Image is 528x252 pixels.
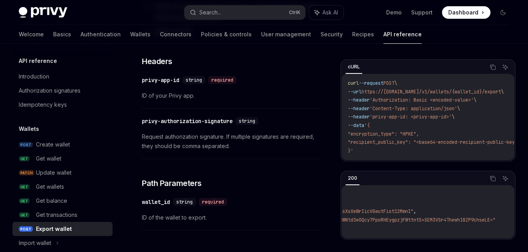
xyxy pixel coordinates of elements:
[36,224,72,234] div: Export wallet
[36,196,67,206] div: Get balance
[199,198,227,206] div: required
[36,154,61,163] div: Get wallet
[457,105,460,112] span: \
[442,6,490,19] a: Dashboard
[348,97,370,103] span: --header
[411,9,433,16] a: Support
[383,80,394,86] span: POST
[394,80,397,86] span: \
[142,56,172,67] span: Headers
[500,173,510,184] button: Ask AI
[348,89,362,95] span: --url
[289,9,301,16] span: Ctrl K
[348,105,370,112] span: --header
[208,76,236,84] div: required
[488,62,498,72] button: Copy the contents from the code block
[19,56,57,66] h5: API reference
[142,132,320,151] span: Request authorization signature. If multiple signatures are required, they should be comma separa...
[322,9,338,16] span: Ask AI
[348,80,359,86] span: curl
[19,156,30,162] span: GET
[19,142,33,148] span: POST
[500,62,510,72] button: Ask AI
[142,91,320,100] span: ID of your Privy app.
[413,208,416,214] span: ,
[364,122,370,129] span: '{
[13,138,113,152] a: POSTCreate wallet
[13,180,113,194] a: GETGet wallets
[13,152,113,166] a: GETGet wallet
[488,173,498,184] button: Copy the contents from the code block
[13,222,113,236] a: POSTExport wallet
[184,5,306,20] button: Search...CtrlK
[359,80,383,86] span: --request
[370,114,452,120] span: 'privy-app-id: <privy-app-id>'
[19,226,33,232] span: POST
[501,89,504,95] span: \
[320,25,343,44] a: Security
[348,114,370,120] span: --header
[142,178,202,189] span: Path Parameters
[13,98,113,112] a: Idempotency keys
[142,198,170,206] div: wallet_id
[142,213,320,222] span: ID of the wallet to export.
[130,25,150,44] a: Wallets
[13,208,113,222] a: GETGet transactions
[13,70,113,84] a: Introduction
[309,5,344,20] button: Ask AI
[19,86,81,95] div: Authorization signatures
[19,7,67,18] img: dark logo
[348,131,419,137] span: "encryption_type": "HPKE",
[19,170,34,176] span: PATCH
[19,72,49,81] div: Introduction
[199,8,221,17] div: Search...
[383,25,422,44] a: API reference
[370,105,457,112] span: 'Content-Type: application/json'
[239,118,255,124] span: string
[348,122,364,129] span: --data
[186,77,202,83] span: string
[452,114,455,120] span: \
[176,199,193,205] span: string
[249,217,496,223] span: "BECqbgIAcs3TpP5GadS6F8mXkSktR2DR8WNtd3e0Qcy7PpoRHEygpzjFWttntS+SEM3VSr4Thewh18ZP9chseLE="
[36,168,72,177] div: Update wallet
[13,194,113,208] a: GETGet balance
[352,25,374,44] a: Recipes
[261,25,311,44] a: User management
[19,100,67,109] div: Idempotency keys
[345,62,362,71] div: cURL
[348,139,520,145] span: "recipient_public_key": "<base64-encoded-recipient-public-key>"
[142,117,233,125] div: privy-authorization-signature
[362,89,501,95] span: https://[DOMAIN_NAME]/v1/wallets/{wallet_id}/export
[348,148,353,154] span: }'
[13,84,113,98] a: Authorization signatures
[386,9,402,16] a: Demo
[53,25,71,44] a: Basics
[19,198,30,204] span: GET
[142,76,179,84] div: privy-app-id
[474,97,476,103] span: \
[497,6,509,19] button: Toggle dark mode
[19,238,51,248] div: Import wallet
[160,25,192,44] a: Connectors
[201,25,252,44] a: Policies & controls
[19,212,30,218] span: GET
[13,166,113,180] a: PATCHUpdate wallet
[36,182,64,191] div: Get wallets
[36,140,70,149] div: Create wallet
[19,184,30,190] span: GET
[345,173,360,183] div: 200
[81,25,121,44] a: Authentication
[448,9,478,16] span: Dashboard
[370,97,474,103] span: 'Authorization: Basic <encoded-value>'
[36,210,77,220] div: Get transactions
[19,124,39,134] h5: Wallets
[19,25,44,44] a: Welcome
